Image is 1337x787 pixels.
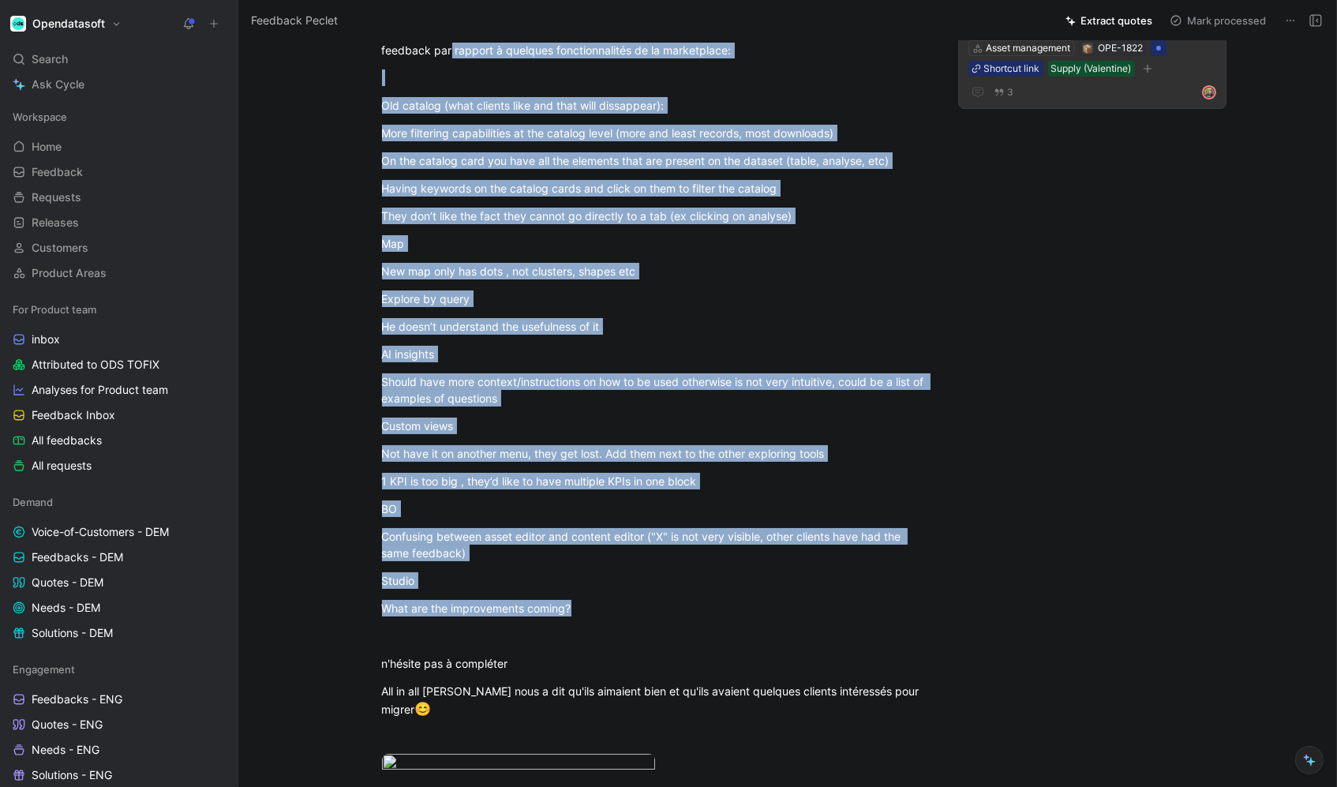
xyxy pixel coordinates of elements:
[32,357,159,373] span: Attributed to ODS TOFIX
[209,549,225,565] button: View actions
[209,767,225,783] button: View actions
[382,572,928,589] div: Studio
[382,235,928,252] div: Map
[382,152,928,169] div: On the catalog card you have all the elements that are present on the dataset (table, analyse, etc)
[6,160,231,184] a: Feedback
[6,236,231,260] a: Customers
[6,298,231,321] div: For Product team
[1008,88,1014,97] span: 3
[382,263,928,279] div: New map only has dots , not clusters, shapes etc
[382,97,928,114] div: Old catalog (what clients like and that will dissappear):
[6,47,231,71] div: Search
[32,549,123,565] span: Feedbacks - DEM
[10,16,26,32] img: Opendatasoft
[209,742,225,758] button: View actions
[1083,44,1092,54] img: 📦
[32,600,100,616] span: Needs - DEM
[382,500,928,517] div: BO
[32,189,81,205] span: Requests
[6,328,231,351] a: inbox
[984,61,1040,77] div: Shortcut link
[209,433,225,448] button: View actions
[1051,61,1132,77] div: Supply (Valentine)
[32,17,105,31] h1: Opendatasoft
[13,109,67,125] span: Workspace
[991,84,1017,101] button: 3
[1098,40,1143,56] div: OPE-1822
[6,135,231,159] a: Home
[209,407,225,423] button: View actions
[6,429,231,452] a: All feedbacks
[382,528,928,561] div: Confusing between asset editor and content editor ("X" is not very visible, other clients have ha...
[382,473,928,489] div: 1 KPI is too big , they’d like to have multiple KPIs in one block
[382,655,928,672] div: n'hésite pas à compléter
[6,490,231,514] div: Demand
[251,11,338,30] span: Feedback Peclet
[986,40,1070,56] div: Asset management
[6,261,231,285] a: Product Areas
[209,600,225,616] button: View actions
[6,763,231,787] a: Solutions - ENG
[6,738,231,762] a: Needs - ENG
[32,407,115,423] span: Feedback Inbox
[32,139,62,155] span: Home
[6,596,231,620] a: Needs - DEM
[382,208,928,224] div: They don’t like the fact they cannot go directly to a tab (ex clicking on analyse)
[6,298,231,478] div: For Product teaminboxAttributed to ODS TOFIXAnalyses for Product teamFeedback InboxAll feedbacksA...
[209,357,225,373] button: View actions
[32,767,112,783] span: Solutions - ENG
[209,458,225,474] button: View actions
[13,661,75,677] span: Engagement
[32,240,88,256] span: Customers
[382,346,928,362] div: AI insights
[382,683,928,720] div: All in all [PERSON_NAME] nous a dit qu'ils aimaient bien et qu'ils avaient quelques clients intér...
[1163,9,1273,32] button: Mark processed
[1082,43,1093,54] button: 📦
[13,494,53,510] span: Demand
[6,454,231,478] a: All requests
[1058,9,1159,32] button: Extract quotes
[382,373,928,407] div: Should have more context/instructions on how to be used otherwise is not very intuitive, could be...
[6,658,231,787] div: EngagementFeedbacks - ENGQuotes - ENGNeeds - ENGSolutions - ENG
[382,318,928,335] div: He doesn’t understand the usefulness of it
[382,125,928,141] div: More filtering capabilities at the catalog level (more and least records, most downloads)
[382,418,928,434] div: Custom views
[6,688,231,711] a: Feedbacks - ENG
[32,50,68,69] span: Search
[6,571,231,594] a: Quotes - DEM
[382,180,928,197] div: Having keywords on the catalog cards and click on them to filter the catalog
[209,625,225,641] button: View actions
[32,524,169,540] span: Voice-of-Customers - DEM
[32,625,113,641] span: Solutions - DEM
[13,302,96,317] span: For Product team
[209,717,225,733] button: View actions
[32,717,103,733] span: Quotes - ENG
[209,382,225,398] button: View actions
[6,105,231,129] div: Workspace
[32,458,92,474] span: All requests
[382,445,928,462] div: Not have it on another menu, they get lost. Add them next to the other exploring tools
[6,621,231,645] a: Solutions - DEM
[6,490,231,645] div: DemandVoice-of-Customers - DEMFeedbacks - DEMQuotes - DEMNeeds - DEMSolutions - DEM
[209,332,225,347] button: View actions
[32,382,168,398] span: Analyses for Product team
[382,290,928,307] div: Explore by query
[6,186,231,209] a: Requests
[415,701,432,717] span: 😊
[209,524,225,540] button: View actions
[6,73,231,96] a: Ask Cycle
[32,691,122,707] span: Feedbacks - ENG
[6,211,231,234] a: Releases
[6,520,231,544] a: Voice-of-Customers - DEM
[32,433,102,448] span: All feedbacks
[382,600,928,616] div: What are the improvements coming?
[6,545,231,569] a: Feedbacks - DEM
[32,742,99,758] span: Needs - ENG
[32,164,83,180] span: Feedback
[6,378,231,402] a: Analyses for Product team
[209,691,225,707] button: View actions
[32,265,107,281] span: Product Areas
[32,575,103,590] span: Quotes - DEM
[1204,87,1215,98] img: avatar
